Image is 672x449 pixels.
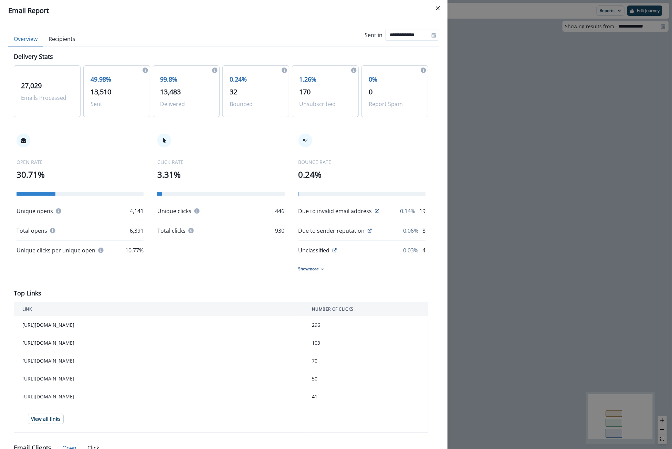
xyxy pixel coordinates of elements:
p: Sent in [365,31,382,39]
button: Recipients [43,32,81,46]
p: View all links [31,416,61,422]
p: Top Links [14,289,41,298]
td: 50 [304,370,428,388]
p: Show more [298,266,319,272]
span: 32 [230,87,237,96]
p: 4,141 [130,207,144,215]
p: 10.77% [125,246,144,254]
p: Report Spam [369,100,421,108]
th: NUMBER OF CLICKS [304,302,428,316]
p: 0.24% [298,168,426,181]
p: Unsubscribed [299,100,351,108]
p: 4 [422,246,426,254]
span: 13,483 [160,87,181,96]
td: [URL][DOMAIN_NAME] [14,334,304,352]
td: [URL][DOMAIN_NAME] [14,316,304,334]
p: Sent [91,100,143,108]
td: 296 [304,316,428,334]
button: Close [432,3,443,14]
p: 0.24% [230,75,282,84]
p: Total clicks [157,227,186,235]
p: 3.31% [157,168,284,181]
p: 19 [419,207,426,215]
p: Emails Processed [21,94,73,102]
p: 930 [275,227,285,235]
p: 6,391 [130,227,144,235]
p: Due to invalid email address [298,207,372,215]
p: Due to sender reputation [298,227,365,235]
td: 41 [304,388,428,406]
p: 99.8% [160,75,212,84]
p: Bounced [230,100,282,108]
span: 13,510 [91,87,111,96]
button: Overview [8,32,43,46]
p: OPEN RATE [17,158,144,166]
p: Unclassified [298,246,330,254]
td: [URL][DOMAIN_NAME] [14,352,304,370]
p: Unique clicks [157,207,191,215]
th: LINK [14,302,304,316]
p: 49.98% [91,75,143,84]
p: 1.26% [299,75,351,84]
div: Email Report [8,6,439,16]
p: 0% [369,75,421,84]
p: 8 [422,227,426,235]
p: 446 [275,207,285,215]
p: Unique opens [17,207,53,215]
span: 0 [369,87,372,96]
p: 30.71% [17,168,144,181]
p: 0.14% [400,207,415,215]
td: 103 [304,334,428,352]
button: View all links [28,414,64,424]
span: 170 [299,87,311,96]
td: [URL][DOMAIN_NAME] [14,370,304,388]
p: BOUNCE RATE [298,158,426,166]
p: Total opens [17,227,47,235]
p: Unique clicks per unique open [17,246,95,254]
p: CLICK RATE [157,158,284,166]
p: Delivered [160,100,212,108]
p: Delivery Stats [14,52,53,61]
td: [URL][DOMAIN_NAME] [14,388,304,406]
p: 0.06% [403,227,418,235]
td: 70 [304,352,428,370]
p: 0.03% [403,246,418,254]
span: 27,029 [21,81,42,90]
